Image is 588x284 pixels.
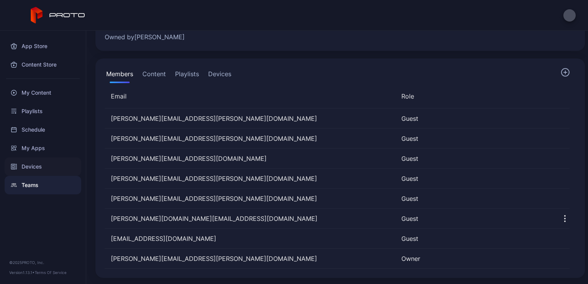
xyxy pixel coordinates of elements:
[5,176,81,194] a: Teams
[105,68,135,83] button: Members
[401,154,543,163] div: Guest
[105,194,395,203] div: bryan.l.d.baylosis@accenture.com
[401,194,543,203] div: Guest
[401,234,543,243] div: Guest
[5,120,81,139] a: Schedule
[105,114,395,123] div: deepu.surendranath@accenture.com
[207,68,233,83] button: Devices
[105,154,395,163] div: a.palaniswamy@accenture.com
[5,55,81,74] a: Content Store
[111,92,395,101] div: Email
[401,174,543,183] div: Guest
[401,214,543,223] div: Guest
[5,37,81,55] a: App Store
[401,254,543,263] div: Owner
[5,139,81,157] a: My Apps
[401,92,543,101] div: Role
[401,114,543,123] div: Guest
[5,157,81,176] a: Devices
[9,259,77,266] div: © 2025 PROTO, Inc.
[5,84,81,102] a: My Content
[5,102,81,120] a: Playlists
[105,234,395,243] div: mohit.vijay@accenture.com
[174,68,200,83] button: Playlists
[105,32,566,42] div: Owned by [PERSON_NAME]
[105,214,395,223] div: lohith.bm@accenture.com
[105,134,395,143] div: i.garcia.blanco@accenture.com
[401,134,543,143] div: Guest
[105,174,395,183] div: jayashree.ashwath@accenture.com
[105,254,395,263] div: dylan.brotzman@accenture.com
[141,68,167,83] button: Content
[9,270,35,275] span: Version 1.13.1 •
[35,270,67,275] a: Terms Of Service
